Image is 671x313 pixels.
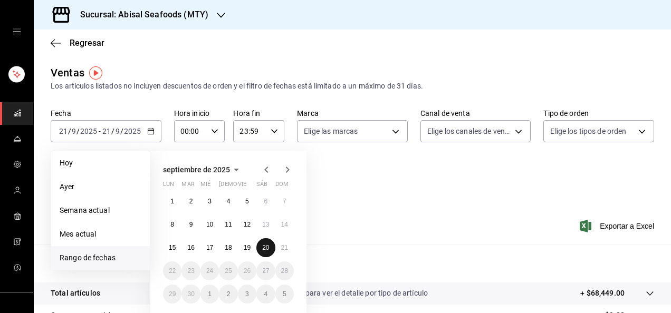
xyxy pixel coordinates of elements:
[68,127,71,135] span: /
[206,221,213,228] abbr: 10 de septiembre de 2025
[72,8,208,21] h3: Sucursal: Abisal Seafoods (MTY)
[163,261,181,280] button: 22 de septiembre de 2025
[60,205,141,216] span: Semana actual
[264,198,267,205] abbr: 6 de septiembre de 2025
[163,238,181,257] button: 15 de septiembre de 2025
[200,192,219,211] button: 3 de septiembre de 2025
[169,244,176,251] abbr: 15 de septiembre de 2025
[111,127,114,135] span: /
[264,290,267,298] abbr: 4 de octubre de 2025
[275,192,294,211] button: 7 de septiembre de 2025
[181,285,200,304] button: 30 de septiembre de 2025
[181,215,200,234] button: 9 de septiembre de 2025
[225,221,232,228] abbr: 11 de septiembre de 2025
[181,238,200,257] button: 16 de septiembre de 2025
[76,127,80,135] span: /
[582,220,654,232] span: Exportar a Excel
[13,27,21,36] button: open drawer
[283,198,286,205] abbr: 7 de septiembre de 2025
[219,215,237,234] button: 11 de septiembre de 2025
[189,198,193,205] abbr: 2 de septiembre de 2025
[187,267,194,275] abbr: 23 de septiembre de 2025
[200,285,219,304] button: 1 de octubre de 2025
[238,238,256,257] button: 19 de septiembre de 2025
[102,127,111,135] input: --
[163,215,181,234] button: 8 de septiembre de 2025
[244,267,251,275] abbr: 26 de septiembre de 2025
[123,127,141,135] input: ----
[275,261,294,280] button: 28 de septiembre de 2025
[256,215,275,234] button: 13 de septiembre de 2025
[275,181,289,192] abbr: domingo
[238,192,256,211] button: 5 de septiembre de 2025
[89,66,102,80] img: Tooltip marker
[187,290,194,298] abbr: 30 de septiembre de 2025
[219,181,281,192] abbr: jueves
[219,285,237,304] button: 2 de octubre de 2025
[281,221,288,228] abbr: 14 de septiembre de 2025
[51,288,100,299] p: Total artículos
[580,288,625,299] p: + $68,449.00
[200,261,219,280] button: 24 de septiembre de 2025
[219,192,237,211] button: 4 de septiembre de 2025
[51,110,161,117] label: Fecha
[163,181,174,192] abbr: lunes
[169,290,176,298] abbr: 29 de septiembre de 2025
[256,181,267,192] abbr: sábado
[189,221,193,228] abbr: 9 de septiembre de 2025
[238,261,256,280] button: 26 de septiembre de 2025
[181,192,200,211] button: 2 de septiembre de 2025
[256,285,275,304] button: 4 de octubre de 2025
[60,181,141,192] span: Ayer
[219,238,237,257] button: 18 de septiembre de 2025
[281,244,288,251] abbr: 21 de septiembre de 2025
[304,126,358,136] span: Elige las marcas
[60,158,141,169] span: Hoy
[262,267,269,275] abbr: 27 de septiembre de 2025
[200,215,219,234] button: 10 de septiembre de 2025
[206,244,213,251] abbr: 17 de septiembre de 2025
[99,127,101,135] span: -
[245,290,249,298] abbr: 3 de octubre de 2025
[208,290,212,298] abbr: 1 de octubre de 2025
[253,288,428,299] p: Da clic en la fila para ver el detalle por tipo de artículo
[256,192,275,211] button: 6 de septiembre de 2025
[244,244,251,251] abbr: 19 de septiembre de 2025
[225,244,232,251] abbr: 18 de septiembre de 2025
[297,110,408,117] label: Marca
[262,221,269,228] abbr: 13 de septiembre de 2025
[60,229,141,240] span: Mes actual
[51,65,84,81] div: Ventas
[200,238,219,257] button: 17 de septiembre de 2025
[170,198,174,205] abbr: 1 de septiembre de 2025
[227,290,231,298] abbr: 2 de octubre de 2025
[163,163,243,176] button: septiembre de 2025
[256,261,275,280] button: 27 de septiembre de 2025
[256,238,275,257] button: 20 de septiembre de 2025
[283,290,286,298] abbr: 5 de octubre de 2025
[120,127,123,135] span: /
[262,244,269,251] abbr: 20 de septiembre de 2025
[275,285,294,304] button: 5 de octubre de 2025
[219,261,237,280] button: 25 de septiembre de 2025
[238,285,256,304] button: 3 de octubre de 2025
[238,215,256,234] button: 12 de septiembre de 2025
[427,126,512,136] span: Elige los canales de venta
[200,181,210,192] abbr: miércoles
[163,285,181,304] button: 29 de septiembre de 2025
[275,215,294,234] button: 14 de septiembre de 2025
[51,38,104,48] button: Regresar
[181,181,194,192] abbr: martes
[206,267,213,275] abbr: 24 de septiembre de 2025
[238,181,246,192] abbr: viernes
[174,110,225,117] label: Hora inicio
[187,244,194,251] abbr: 16 de septiembre de 2025
[51,257,654,270] p: Resumen
[245,198,249,205] abbr: 5 de septiembre de 2025
[281,267,288,275] abbr: 28 de septiembre de 2025
[550,126,626,136] span: Elige los tipos de orden
[181,261,200,280] button: 23 de septiembre de 2025
[233,110,284,117] label: Hora fin
[275,238,294,257] button: 21 de septiembre de 2025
